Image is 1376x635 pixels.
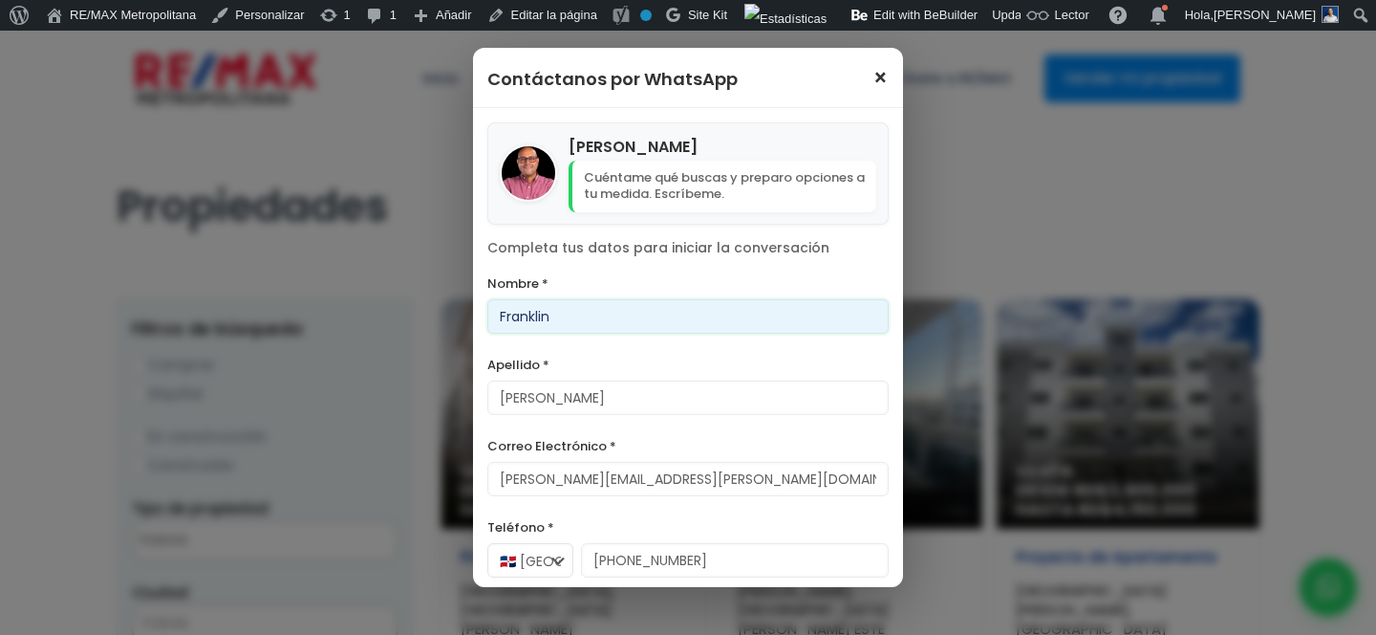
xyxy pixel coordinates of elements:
[688,8,727,22] span: Site Kit
[487,434,889,458] label: Correo Electrónico *
[640,10,652,21] div: No indexar
[569,161,876,212] p: Cuéntame qué buscas y preparo opciones a tu medida. Escríbeme.
[502,146,555,200] img: Julio Holguin
[581,543,889,578] input: 123-456-7890
[487,272,889,296] label: Nombre *
[872,67,889,90] span: ×
[487,353,889,377] label: Apellido *
[487,515,889,539] label: Teléfono *
[487,239,889,258] p: Completa tus datos para iniciar la conversación
[1214,8,1316,22] span: [PERSON_NAME]
[487,62,738,96] h3: Contáctanos por WhatsApp
[744,4,827,34] img: Visitas de 48 horas. Haz clic para ver más estadísticas del sitio.
[569,135,876,159] h4: [PERSON_NAME]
